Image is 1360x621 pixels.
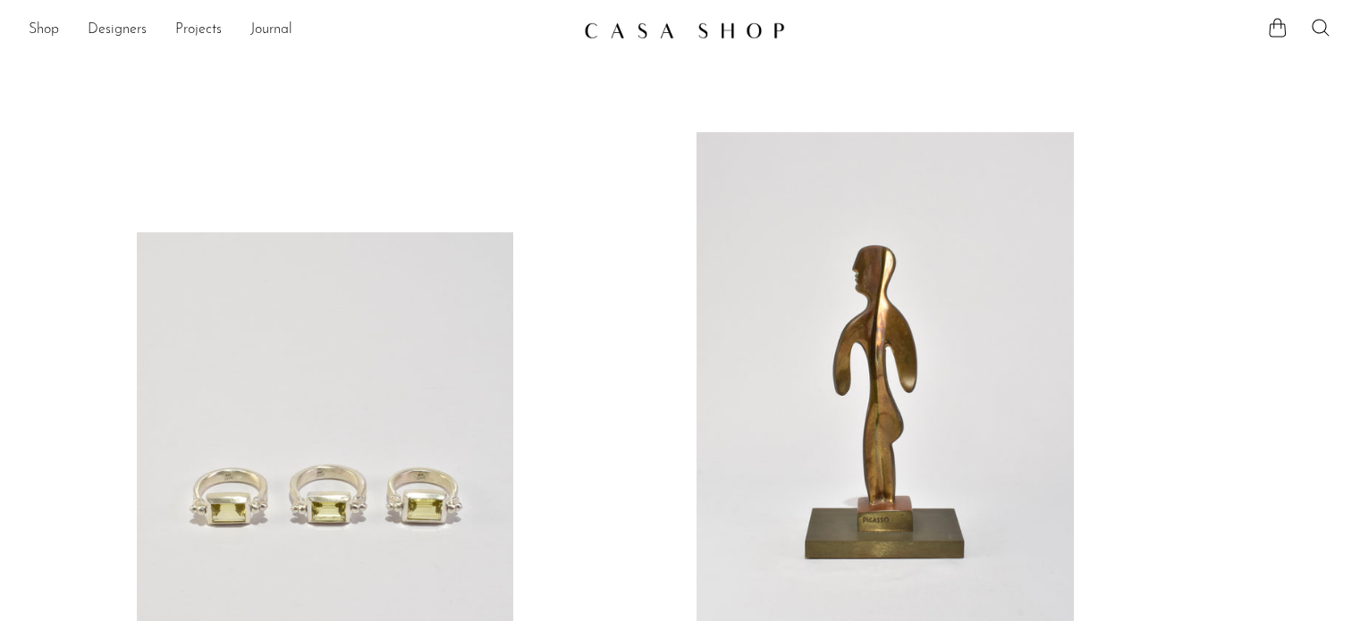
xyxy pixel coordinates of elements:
a: Designers [88,19,147,42]
a: Shop [29,19,59,42]
nav: Desktop navigation [29,15,570,46]
ul: NEW HEADER MENU [29,15,570,46]
a: Journal [250,19,292,42]
a: Projects [175,19,222,42]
